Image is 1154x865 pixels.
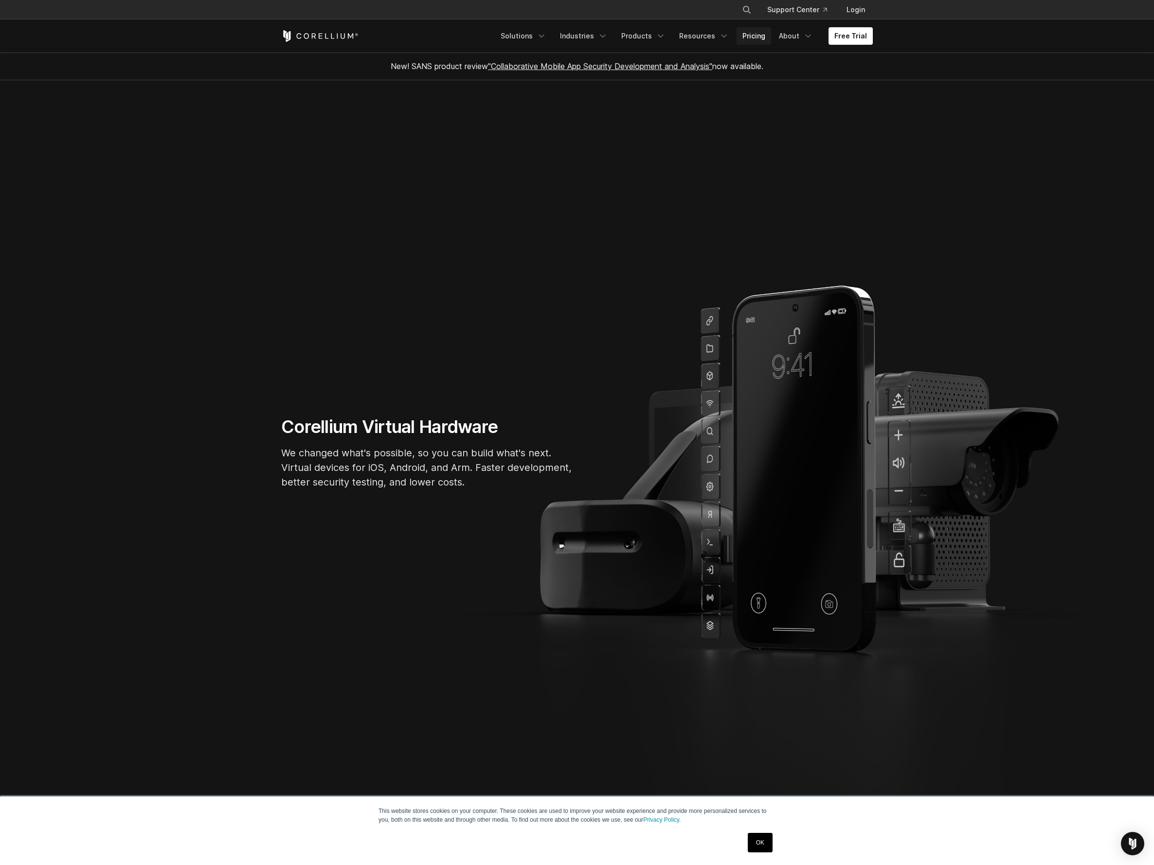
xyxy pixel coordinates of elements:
[673,27,735,45] a: Resources
[738,1,756,18] button: Search
[615,27,671,45] a: Products
[759,1,835,18] a: Support Center
[379,807,775,824] p: This website stores cookies on your computer. These cookies are used to improve your website expe...
[281,416,573,438] h1: Corellium Virtual Hardware
[839,1,873,18] a: Login
[730,1,873,18] div: Navigation Menu
[1121,832,1144,855] div: Open Intercom Messenger
[829,27,873,45] a: Free Trial
[748,833,773,852] a: OK
[495,27,552,45] a: Solutions
[488,61,712,71] a: "Collaborative Mobile App Security Development and Analysis"
[773,27,819,45] a: About
[495,27,873,45] div: Navigation Menu
[737,27,771,45] a: Pricing
[643,816,681,823] a: Privacy Policy.
[391,61,763,71] span: New! SANS product review now available.
[281,446,573,489] p: We changed what's possible, so you can build what's next. Virtual devices for iOS, Android, and A...
[281,30,359,42] a: Corellium Home
[554,27,613,45] a: Industries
